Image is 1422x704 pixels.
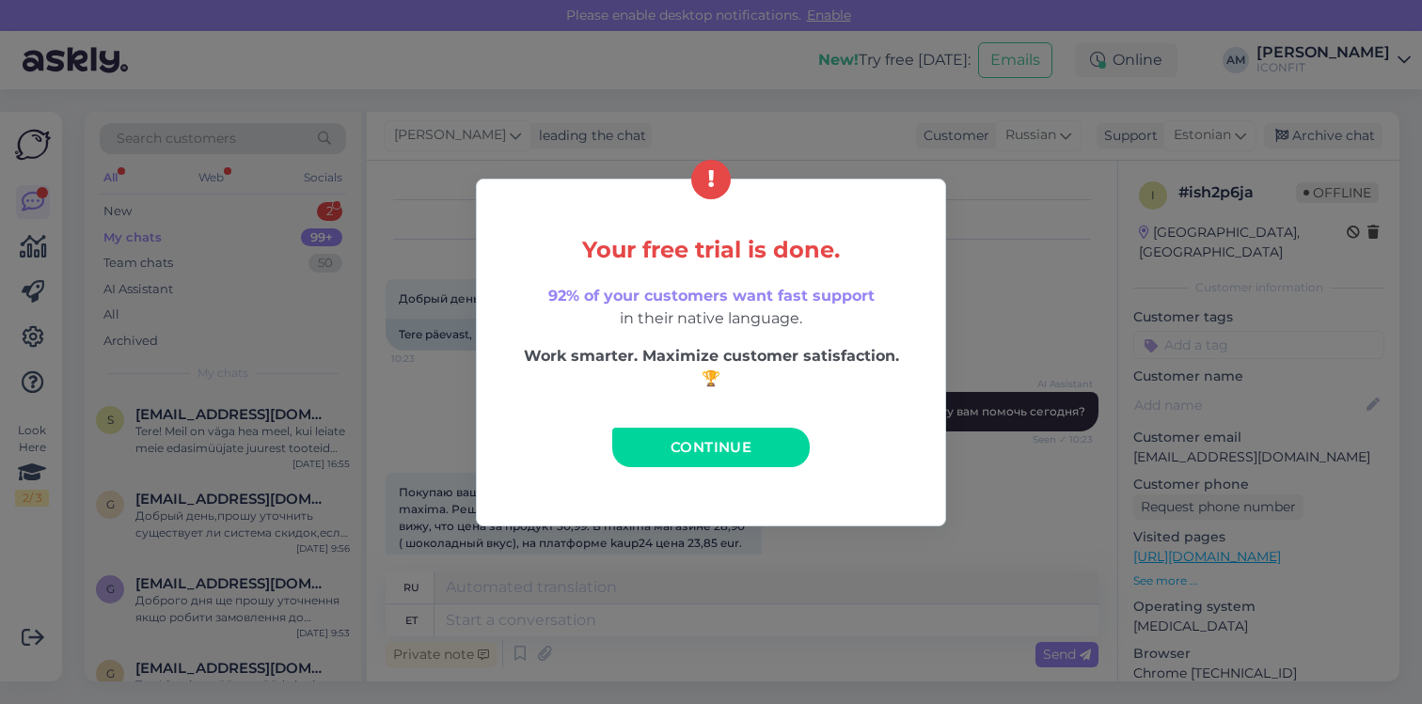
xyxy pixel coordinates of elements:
[671,438,751,456] span: Continue
[516,345,906,390] p: Work smarter. Maximize customer satisfaction. 🏆
[612,428,810,467] a: Continue
[516,238,906,262] h5: Your free trial is done.
[516,285,906,330] p: in their native language.
[548,287,875,305] span: 92% of your customers want fast support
